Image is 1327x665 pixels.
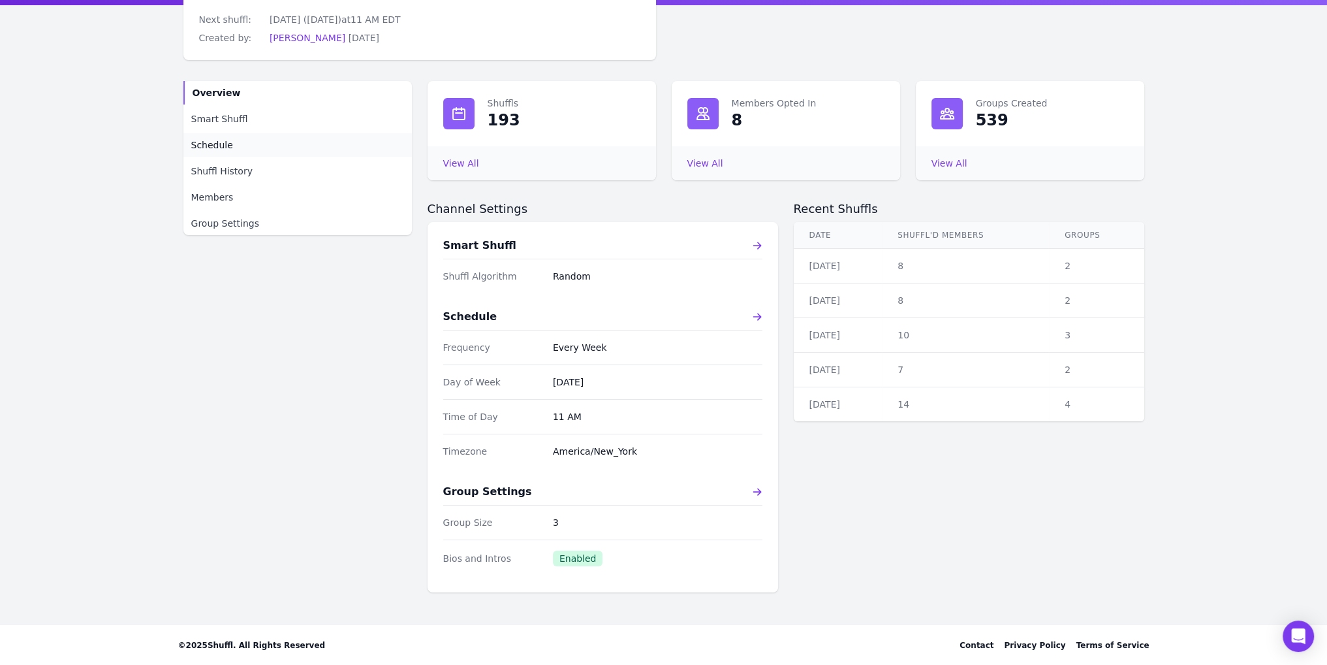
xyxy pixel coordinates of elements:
[191,138,233,152] span: Schedule
[1076,640,1149,651] a: Terms of Service
[443,341,542,354] dt: Frequency
[882,284,1049,318] td: 8
[882,249,1049,284] td: 8
[1283,621,1314,652] div: Open Intercom Messenger
[553,551,603,566] span: Enabled
[349,33,379,43] span: [DATE]
[960,640,993,651] div: Contact
[553,376,762,389] dd: [DATE]
[809,259,867,272] div: [DATE]
[732,97,884,110] dt: Members Opted In
[193,86,241,99] span: Overview
[443,309,497,325] h3: Schedule
[183,212,412,235] a: Group Settings
[882,222,1049,249] th: Shuffl'd Members
[488,110,520,131] div: 193
[199,13,259,26] dt: Next shuffl:
[809,294,867,307] div: [DATE]
[976,97,1129,110] dt: Groups Created
[191,165,253,178] span: Shuffl History
[882,353,1049,387] td: 7
[553,516,762,529] dd: 3
[1049,249,1144,284] td: 2
[882,318,1049,353] td: 10
[553,410,762,423] dd: 11 AM
[191,112,248,125] span: Smart Shuffl
[443,410,542,423] dt: Time of Day
[553,445,762,458] dd: America/New_York
[1004,640,1065,651] a: Privacy Policy
[270,33,345,43] a: [PERSON_NAME]
[443,238,762,253] a: Smart Shuffl
[732,110,743,131] div: 8
[553,341,762,354] dd: Every Week
[183,186,412,209] a: Members
[191,217,260,230] span: Group Settings
[191,191,234,204] span: Members
[199,31,259,44] dt: Created by:
[931,158,967,169] a: View All
[443,516,542,529] dt: Group Size
[183,81,412,235] nav: Sidebar
[794,222,882,249] th: Date
[809,398,867,411] div: [DATE]
[443,484,762,500] a: Group Settings
[443,445,542,458] dt: Timezone
[443,238,516,253] h3: Smart Shuffl
[809,329,867,342] div: [DATE]
[443,158,479,169] a: View All
[443,484,532,500] h3: Group Settings
[1049,222,1144,249] th: Groups
[976,110,1008,131] div: 539
[428,201,778,217] h2: Channel Settings
[1049,318,1144,353] td: 3
[443,552,542,565] dt: Bios and Intros
[178,640,326,651] span: © 2025 Shuffl. All Rights Reserved
[553,270,762,283] dd: Random
[183,133,412,157] a: Schedule
[1049,284,1144,318] td: 2
[794,201,1144,217] h2: Recent Shuffls
[270,14,401,25] span: [DATE] ([DATE]) at 11 AM EDT
[488,97,640,110] dt: Shuffls
[809,363,867,376] div: [DATE]
[443,309,762,325] a: Schedule
[183,81,412,105] a: Overview
[1049,353,1144,387] td: 2
[183,159,412,183] a: Shuffl History
[443,376,542,389] dt: Day of Week
[687,158,723,169] a: View All
[882,387,1049,422] td: 14
[1049,387,1144,422] td: 4
[443,270,542,283] dt: Shuffl Algorithm
[183,107,412,131] a: Smart Shuffl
